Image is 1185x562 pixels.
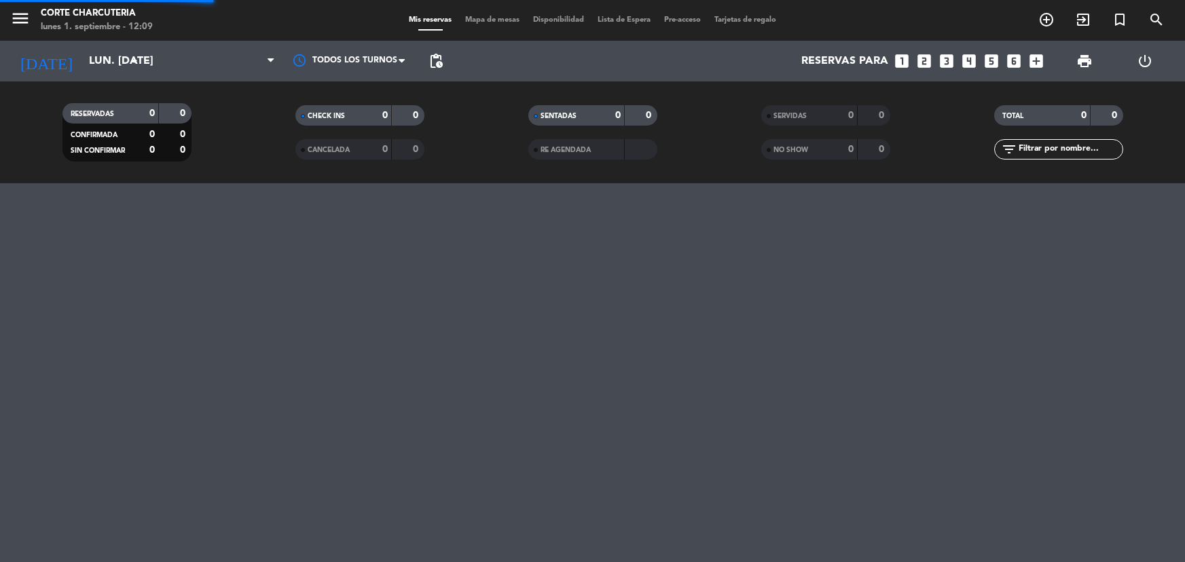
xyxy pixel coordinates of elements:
[1115,41,1175,81] div: LOG OUT
[180,130,188,139] strong: 0
[848,111,854,120] strong: 0
[983,52,1000,70] i: looks_5
[591,16,657,24] span: Lista de Espera
[1005,52,1023,70] i: looks_6
[10,8,31,33] button: menu
[657,16,708,24] span: Pre-acceso
[1148,12,1165,28] i: search
[879,145,887,154] strong: 0
[773,113,807,119] span: SERVIDAS
[428,53,444,69] span: pending_actions
[1017,142,1123,157] input: Filtrar por nombre...
[773,147,808,153] span: NO SHOW
[10,8,31,29] i: menu
[848,145,854,154] strong: 0
[526,16,591,24] span: Disponibilidad
[1002,113,1023,119] span: TOTAL
[308,147,350,153] span: CANCELADA
[41,20,153,34] div: lunes 1. septiembre - 12:09
[41,7,153,20] div: Corte Charcuteria
[1112,12,1128,28] i: turned_in_not
[708,16,783,24] span: Tarjetas de regalo
[180,145,188,155] strong: 0
[1027,52,1045,70] i: add_box
[879,111,887,120] strong: 0
[615,111,621,120] strong: 0
[382,145,388,154] strong: 0
[382,111,388,120] strong: 0
[126,53,143,69] i: arrow_drop_down
[71,132,117,138] span: CONFIRMADA
[1038,12,1055,28] i: add_circle_outline
[1001,141,1017,157] i: filter_list
[402,16,458,24] span: Mis reservas
[801,55,888,68] span: Reservas para
[71,111,114,117] span: RESERVADAS
[646,111,654,120] strong: 0
[915,52,933,70] i: looks_two
[1075,12,1091,28] i: exit_to_app
[1076,53,1093,69] span: print
[413,145,421,154] strong: 0
[180,109,188,118] strong: 0
[938,52,955,70] i: looks_3
[413,111,421,120] strong: 0
[149,130,155,139] strong: 0
[1112,111,1120,120] strong: 0
[308,113,345,119] span: CHECK INS
[541,113,577,119] span: SENTADAS
[893,52,911,70] i: looks_one
[10,46,82,76] i: [DATE]
[1081,111,1087,120] strong: 0
[960,52,978,70] i: looks_4
[71,147,125,154] span: SIN CONFIRMAR
[541,147,591,153] span: RE AGENDADA
[458,16,526,24] span: Mapa de mesas
[149,145,155,155] strong: 0
[149,109,155,118] strong: 0
[1137,53,1153,69] i: power_settings_new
